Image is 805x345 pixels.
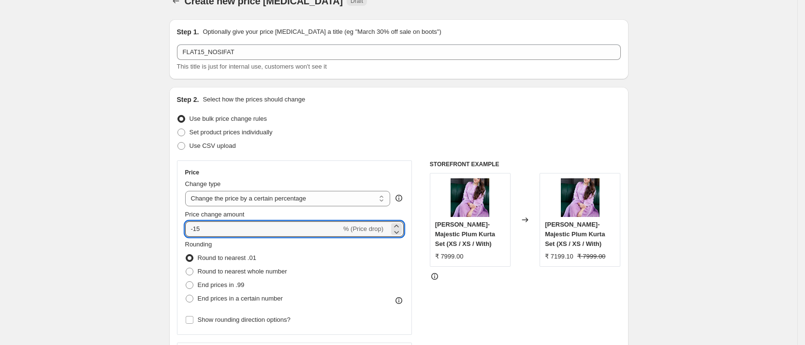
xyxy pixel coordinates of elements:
h2: Step 1. [177,27,199,37]
span: [PERSON_NAME]- Majestic Plum Kurta Set (XS / XS / With) [545,221,605,247]
h6: STOREFRONT EXAMPLE [430,160,621,168]
span: Show rounding direction options? [198,316,291,323]
span: ₹ 7999.00 [435,253,464,260]
span: ₹ 7999.00 [577,253,606,260]
span: End prices in a certain number [198,295,283,302]
input: -15 [185,221,341,237]
input: 30% off holiday sale [177,44,621,60]
span: Change type [185,180,221,187]
p: Optionally give your price [MEDICAL_DATA] a title (eg "March 30% off sale on boots") [203,27,441,37]
span: End prices in .99 [198,281,245,288]
span: ₹ 7199.10 [545,253,573,260]
span: [PERSON_NAME]- Majestic Plum Kurta Set (XS / XS / With) [435,221,495,247]
h3: Price [185,169,199,176]
span: Price change amount [185,211,245,218]
span: This title is just for internal use, customers won't see it [177,63,327,70]
span: Round to nearest whole number [198,268,287,275]
span: Set product prices individually [190,129,273,136]
img: 16_51ca88a1-ecec-4200-a1dd-5aa581d61b7c_80x.jpg [561,178,600,217]
div: help [394,193,404,203]
span: Round to nearest .01 [198,254,256,261]
h2: Step 2. [177,95,199,104]
img: 16_51ca88a1-ecec-4200-a1dd-5aa581d61b7c_80x.jpg [451,178,489,217]
span: Rounding [185,241,212,248]
p: Select how the prices should change [203,95,305,104]
span: % (Price drop) [343,225,383,232]
span: Use CSV upload [190,142,236,149]
span: Use bulk price change rules [190,115,267,122]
